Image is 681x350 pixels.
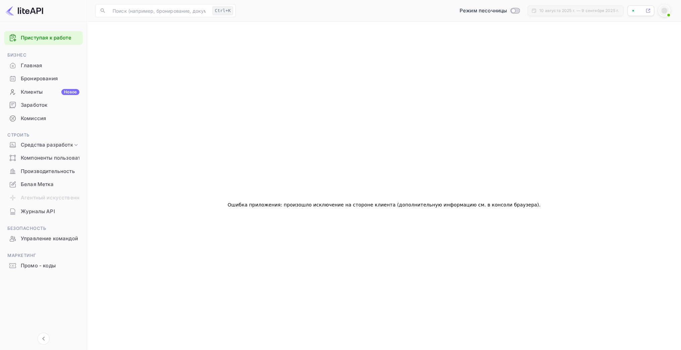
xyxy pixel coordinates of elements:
ya-tr-span: Производительность [21,168,75,175]
ya-tr-span: Приступая к работе [21,34,71,41]
ya-tr-span: Белая Метка [21,181,54,188]
div: Переключиться в производственный режим [457,7,522,15]
a: Производительность [4,165,83,177]
ya-tr-span: Промо - коды [21,262,56,270]
ya-tr-span: Ошибка приложения: произошло исключение на стороне клиента (дополнительную информацию см. в консо... [227,202,539,207]
div: КлиентыНовое [4,86,83,99]
a: Бронирования [4,72,83,85]
a: Приступая к работе [21,34,79,42]
button: Свернуть навигацию [38,333,50,345]
ya-tr-span: Комиссия [21,115,46,122]
ya-tr-span: Новое [64,89,77,94]
ya-tr-span: . [539,202,541,207]
div: Средства разработки [4,139,83,151]
a: Главная [4,59,83,72]
div: Промо - коды [4,259,83,272]
ya-tr-span: Режим песочницы [460,7,507,14]
a: Журналы API [4,205,83,217]
ya-tr-span: 10 августа 2025 г. — 9 сентября 2025 г. [539,8,619,13]
ya-tr-span: Заработок [21,101,47,109]
ya-tr-span: Строить [7,132,29,138]
ya-tr-span: Ctrl+K [215,8,231,13]
ya-tr-span: Клиенты [21,88,43,96]
a: Комиссия [4,112,83,124]
ya-tr-span: Управление командой [21,235,78,243]
ya-tr-span: Маркетинг [7,253,37,258]
a: Управление командой [4,232,83,245]
ya-tr-span: Бронирования [21,75,58,83]
ya-tr-span: Средства разработки [21,141,76,149]
div: Компоненты пользовательского интерфейса [4,152,83,165]
ya-tr-span: Журналы API [21,208,55,215]
div: Заработок [4,99,83,112]
img: Логотип LiteAPI [5,5,43,16]
ya-tr-span: Бизнес [7,52,26,58]
a: КлиентыНовое [4,86,83,98]
a: Промо - коды [4,259,83,272]
div: Приступая к работе [4,31,83,45]
ya-tr-span: Компоненты пользовательского интерфейса [21,154,136,162]
input: Поиск (например, бронирование, документация) [109,4,210,17]
ya-tr-span: Главная [21,62,42,70]
div: Производительность [4,165,83,178]
ya-tr-span: Безопасность [7,226,46,231]
a: Белая Метка [4,178,83,190]
a: Компоненты пользовательского интерфейса [4,152,83,164]
a: Заработок [4,99,83,111]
